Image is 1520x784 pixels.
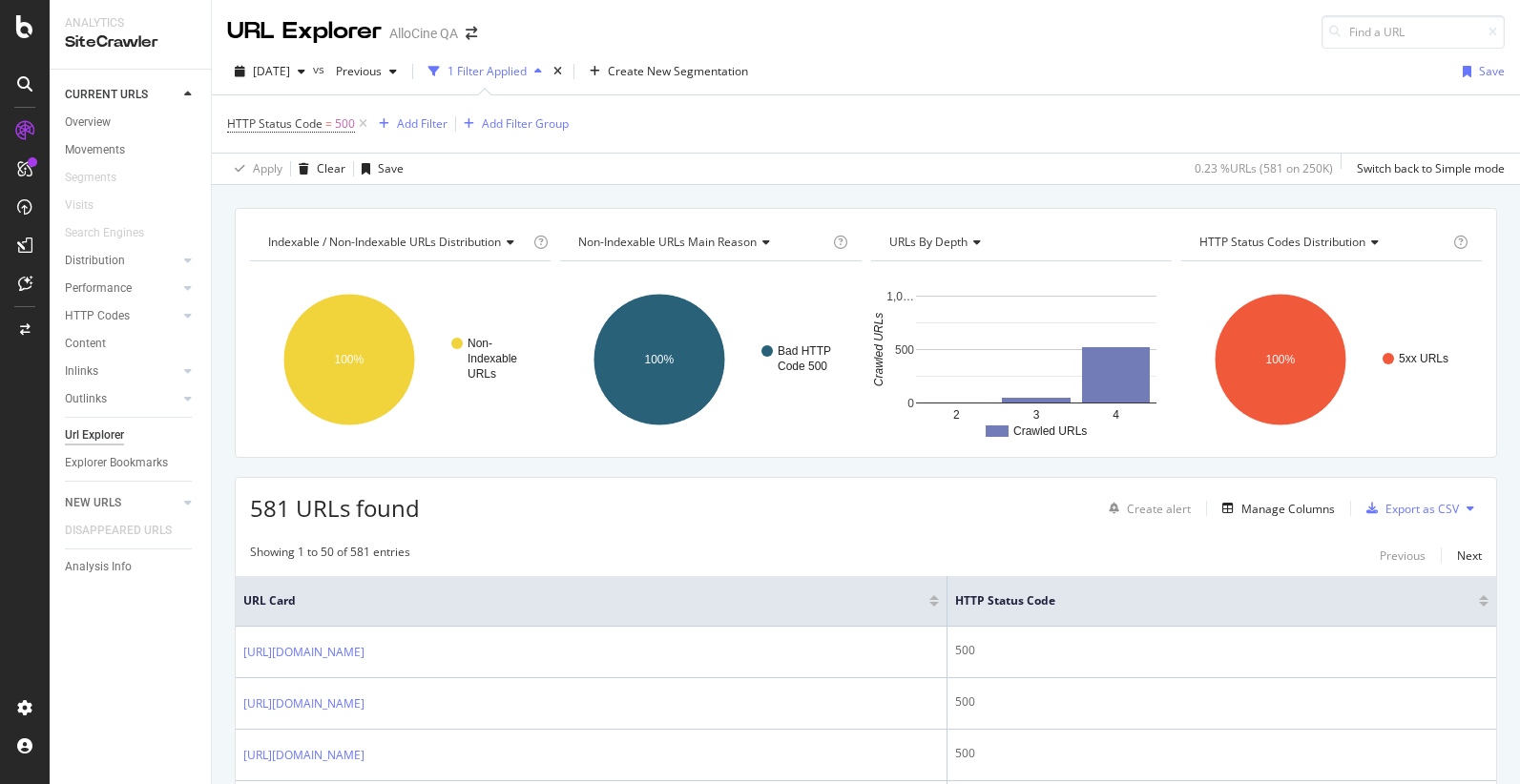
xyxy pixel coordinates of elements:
[65,493,121,513] div: NEW URLS
[65,521,191,541] a: DISAPPEARED URLS
[65,361,178,382] a: Inlinks
[65,493,178,513] a: NEW URLS
[378,160,404,176] div: Save
[955,693,1489,711] div: 500
[894,343,913,357] text: 500
[468,337,492,350] text: Non-
[482,115,569,132] div: Add Filter Group
[468,352,517,365] text: Indexable
[1359,493,1459,524] button: Export as CSV
[778,360,827,373] text: Code 500
[456,113,569,135] button: Add Filter Group
[65,425,124,445] div: Url Explorer
[65,168,135,188] a: Segments
[955,745,1489,762] div: 500
[268,234,501,250] span: Indexable / Non-Indexable URLs distribution
[65,279,132,299] div: Performance
[335,353,364,366] text: 100%
[1127,501,1191,517] div: Create alert
[872,313,885,386] text: Crawled URLs
[354,154,404,184] button: Save
[1380,544,1426,567] button: Previous
[65,361,98,382] div: Inlinks
[778,344,831,358] text: Bad HTTP
[65,306,130,326] div: HTTP Codes
[886,290,914,303] text: 1,0…
[313,61,328,77] span: vs
[955,642,1489,659] div: 500
[250,277,551,443] svg: A chart.
[65,113,198,133] a: Overview
[264,227,530,258] h4: Indexable / Non-Indexable URLs Distribution
[65,453,168,473] div: Explorer Bookmarks
[1215,497,1335,520] button: Manage Columns
[65,453,198,473] a: Explorer Bookmarks
[65,113,111,133] div: Overview
[243,592,925,609] span: URL Card
[871,277,1172,443] svg: A chart.
[227,15,382,48] div: URL Explorer
[227,56,313,87] button: [DATE]
[65,425,198,445] a: Url Explorer
[560,277,861,443] svg: A chart.
[243,694,364,713] a: [URL][DOMAIN_NAME]
[65,31,196,53] div: SiteCrawler
[65,251,125,271] div: Distribution
[448,63,527,79] div: 1 Filter Applied
[243,746,364,765] a: [URL][DOMAIN_NAME]
[421,56,550,87] button: 1 Filter Applied
[1380,547,1426,564] div: Previous
[1265,353,1295,366] text: 100%
[574,227,828,258] h4: Non-Indexable URLs Main Reason
[1181,277,1482,443] svg: A chart.
[468,367,496,381] text: URLs
[1013,424,1087,438] text: Crawled URLs
[1479,63,1505,79] div: Save
[1457,544,1482,567] button: Next
[65,196,113,216] a: Visits
[907,397,914,410] text: 0
[250,492,420,524] span: 581 URLs found
[65,223,144,243] div: Search Engines
[65,140,125,160] div: Movements
[65,85,148,105] div: CURRENT URLS
[250,544,410,567] div: Showing 1 to 50 of 581 entries
[1357,160,1505,176] div: Switch back to Simple mode
[335,111,355,137] span: 500
[65,306,178,326] a: HTTP Codes
[1399,352,1448,365] text: 5xx URLs
[65,279,178,299] a: Performance
[1113,408,1119,422] text: 4
[65,389,178,409] a: Outlinks
[253,63,290,79] span: 2025 Sep. 23rd
[952,408,959,422] text: 2
[1101,493,1191,524] button: Create alert
[550,62,566,81] div: times
[65,223,163,243] a: Search Engines
[1199,234,1365,250] span: HTTP Status Codes Distribution
[1322,15,1505,49] input: Find a URL
[1196,227,1449,258] h4: HTTP Status Codes Distribution
[1032,408,1039,422] text: 3
[645,353,675,366] text: 100%
[1457,547,1482,564] div: Next
[328,56,405,87] button: Previous
[389,24,458,43] div: AlloCine QA
[1385,501,1459,517] div: Export as CSV
[578,234,757,250] span: Non-Indexable URLs Main Reason
[397,115,448,132] div: Add Filter
[65,557,132,577] div: Analysis Info
[885,227,1155,258] h4: URLs by Depth
[65,334,106,354] div: Content
[227,154,282,184] button: Apply
[65,389,107,409] div: Outlinks
[1195,160,1333,176] div: 0.23 % URLs ( 581 on 250K )
[243,643,364,662] a: [URL][DOMAIN_NAME]
[65,251,178,271] a: Distribution
[466,27,477,40] div: arrow-right-arrow-left
[65,196,94,216] div: Visits
[1349,154,1505,184] button: Switch back to Simple mode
